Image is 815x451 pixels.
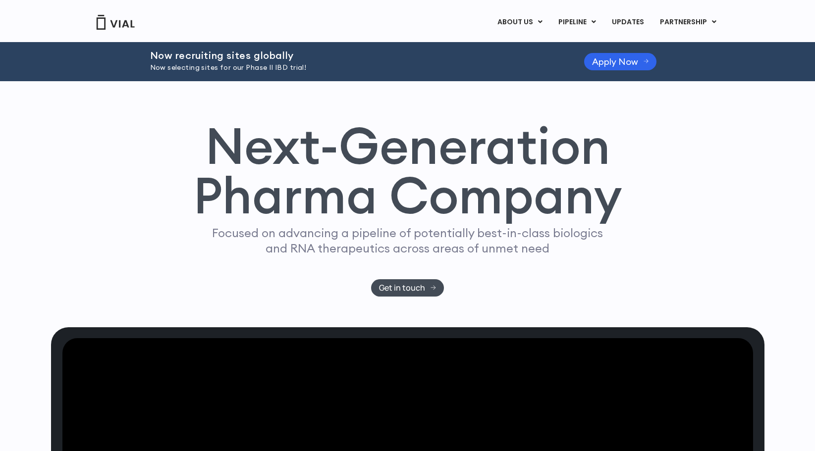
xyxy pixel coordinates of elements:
h2: Now recruiting sites globally [150,50,559,61]
h1: Next-Generation Pharma Company [193,121,622,221]
p: Focused on advancing a pipeline of potentially best-in-class biologics and RNA therapeutics acros... [208,225,607,256]
p: Now selecting sites for our Phase II IBD trial! [150,62,559,73]
span: Apply Now [592,58,638,65]
a: Apply Now [584,53,657,70]
a: Get in touch [371,279,444,297]
a: PIPELINEMenu Toggle [550,14,603,31]
a: UPDATES [604,14,652,31]
a: PARTNERSHIPMenu Toggle [652,14,724,31]
img: Vial Logo [96,15,135,30]
a: ABOUT USMenu Toggle [489,14,550,31]
span: Get in touch [379,284,425,292]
